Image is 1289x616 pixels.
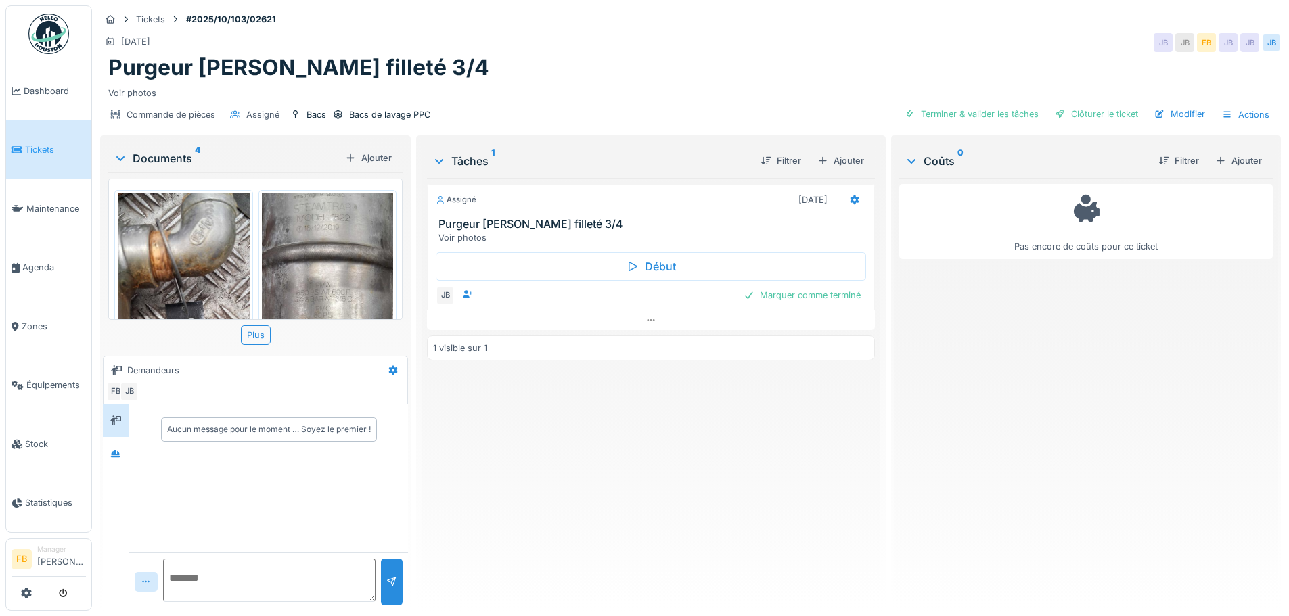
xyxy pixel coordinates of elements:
[12,549,32,569] li: FB
[28,14,69,54] img: Badge_color-CXgf-gQk.svg
[262,193,394,479] img: 0r95e7mgj90vldbunb68myhzy2g9
[127,364,179,377] div: Demandeurs
[241,325,271,345] div: Plus
[738,286,866,304] div: Marquer comme terminé
[436,194,476,206] div: Assigné
[957,153,964,169] sup: 0
[1210,151,1267,170] div: Ajouter
[436,286,455,305] div: JB
[1153,151,1204,170] div: Filtrer
[798,193,828,206] div: [DATE]
[1149,105,1211,123] div: Modifier
[6,473,91,532] a: Statistiques
[167,423,371,435] div: Aucun message pour le moment … Soyez le premier !
[1262,33,1281,52] div: JB
[899,105,1044,123] div: Terminer & valider les tâches
[136,13,165,26] div: Tickets
[108,55,489,80] h1: Purgeur [PERSON_NAME] filleté 3/4
[37,544,86,554] div: Manager
[24,85,86,97] span: Dashboard
[181,13,281,26] strong: #2025/10/103/02621
[6,414,91,473] a: Stock
[1175,33,1194,52] div: JB
[438,218,868,231] h3: Purgeur [PERSON_NAME] filleté 3/4
[195,150,200,166] sup: 4
[438,231,868,244] div: Voir photos
[22,261,86,274] span: Agenda
[22,320,86,333] span: Zones
[127,108,215,121] div: Commande de pièces
[25,496,86,509] span: Statistiques
[6,356,91,414] a: Équipements
[106,382,125,401] div: FB
[25,437,86,450] span: Stock
[340,149,397,167] div: Ajouter
[349,108,430,121] div: Bacs de lavage PPC
[812,151,869,170] div: Ajouter
[491,153,495,169] sup: 1
[307,108,326,121] div: Bacs
[6,179,91,238] a: Maintenance
[1219,33,1238,52] div: JB
[755,151,807,170] div: Filtrer
[436,252,865,281] div: Début
[118,193,250,479] img: 7l5jgzk0rm124j4v3cxiluqa9h3f
[1240,33,1259,52] div: JB
[433,341,487,354] div: 1 visible sur 1
[25,143,86,156] span: Tickets
[1049,105,1144,123] div: Clôturer le ticket
[905,153,1148,169] div: Coûts
[6,62,91,120] a: Dashboard
[1216,105,1275,124] div: Actions
[246,108,279,121] div: Assigné
[12,544,86,577] a: FB Manager[PERSON_NAME]
[1154,33,1173,52] div: JB
[432,153,749,169] div: Tâches
[37,544,86,573] li: [PERSON_NAME]
[26,379,86,392] span: Équipements
[120,382,139,401] div: JB
[26,202,86,215] span: Maintenance
[1197,33,1216,52] div: FB
[108,81,1273,99] div: Voir photos
[6,297,91,356] a: Zones
[6,120,91,179] a: Tickets
[6,238,91,297] a: Agenda
[121,35,150,48] div: [DATE]
[908,190,1264,253] div: Pas encore de coûts pour ce ticket
[114,150,340,166] div: Documents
